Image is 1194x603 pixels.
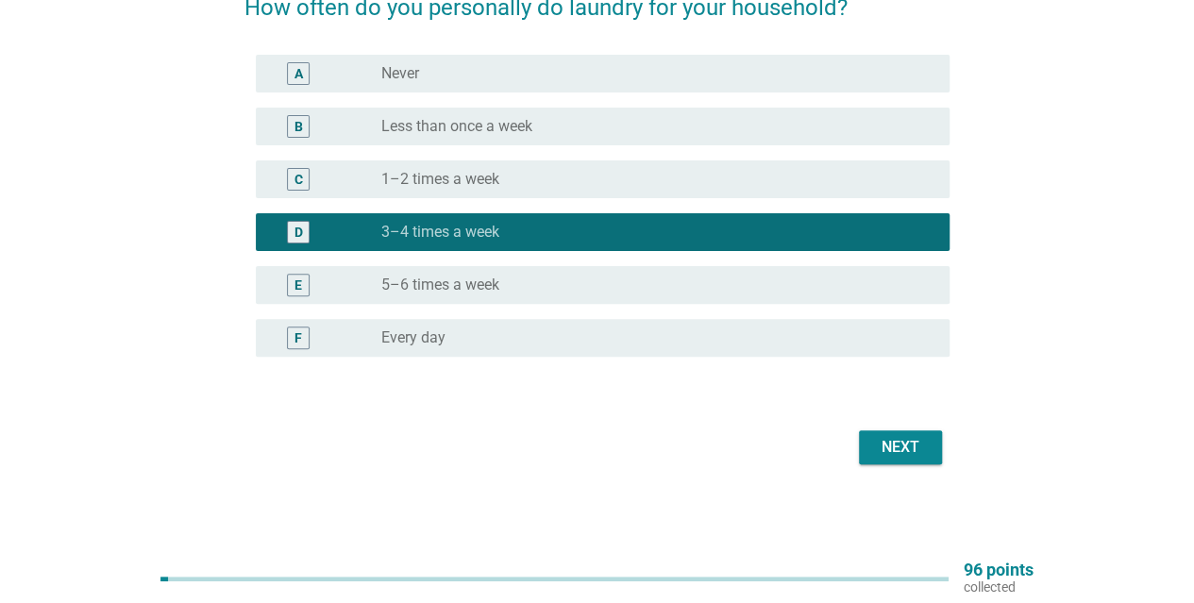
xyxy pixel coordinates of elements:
label: Never [381,64,419,83]
label: 3–4 times a week [381,223,499,242]
div: B [294,117,303,137]
label: Less than once a week [381,117,532,136]
p: collected [964,578,1034,595]
div: A [294,64,303,84]
button: Next [859,430,942,464]
div: C [294,170,303,190]
div: Next [874,436,927,459]
label: Every day [381,328,446,347]
div: F [294,328,302,348]
label: 1–2 times a week [381,170,499,189]
label: 5–6 times a week [381,276,499,294]
div: E [294,276,302,295]
div: D [294,223,303,243]
p: 96 points [964,561,1034,578]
